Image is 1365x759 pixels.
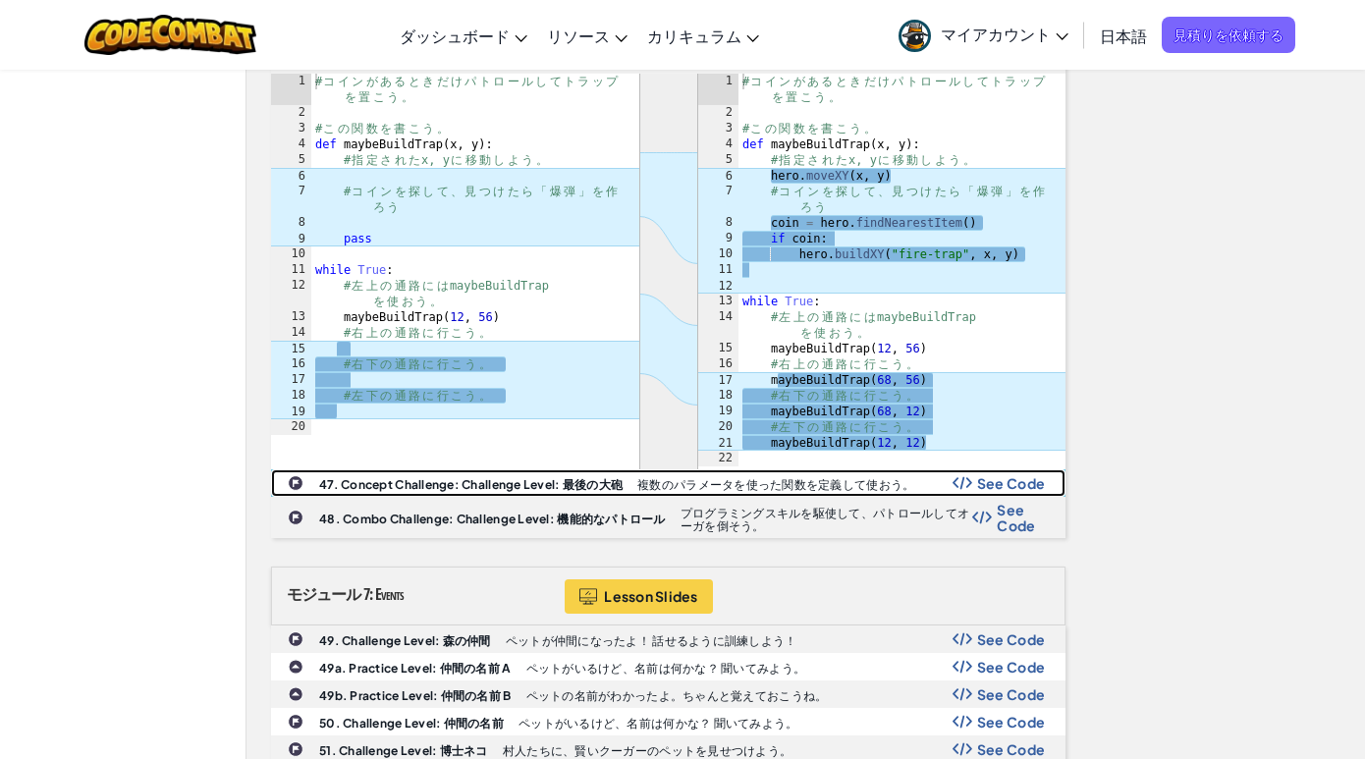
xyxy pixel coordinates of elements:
[319,512,666,526] b: 48. Combo Challenge: Challenge Level: 機能的なパトロール
[698,262,738,278] div: 11
[288,741,303,757] img: IconChallengeLevel.svg
[288,510,303,525] img: IconChallengeLevel.svg
[503,744,792,757] p: 村人たちに、賢いクーガーのペットを見せつけよう。
[271,262,311,278] div: 11
[271,625,1065,653] a: 49. Challenge Level: 森の仲間 ペットが仲間になったよ！ 話せるように訓練しよう！ Show Code Logo See Code
[698,356,738,372] div: 16
[271,469,1065,497] a: 47. Concept Challenge: Challenge Level: 最後の大砲 複数のパラメータを使った関数を定義して使おう。 Show Code Logo See Code
[698,419,738,435] div: 20
[698,435,738,451] div: 21
[271,136,311,152] div: 4
[288,659,303,675] img: IconPracticeLevel.svg
[698,136,738,152] div: 4
[953,476,972,490] img: Show Code Logo
[681,507,973,532] p: プログラミングスキルを駆使して、パトロールしてオーガを倒そう。
[271,341,311,356] div: 15
[271,152,311,168] div: 5
[997,502,1045,533] span: See Code
[698,388,738,404] div: 18
[977,475,1046,491] span: See Code
[604,588,698,604] span: Lesson Slides
[288,686,303,702] img: IconPracticeLevel.svg
[271,231,311,246] div: 9
[698,404,738,419] div: 19
[637,478,914,491] p: 複数のパラメータを使った関数を定義して使おう。
[519,717,797,730] p: ペットがいるけど、名前は何かな？ 聞いてみよう。
[953,715,972,729] img: Show Code Logo
[889,4,1078,66] a: マイアカウント
[271,325,311,341] div: 14
[319,633,491,648] b: 49. Challenge Level: 森の仲間
[698,341,738,356] div: 15
[288,714,303,730] img: IconChallengeLevel.svg
[1100,26,1147,46] span: 日本語
[319,688,512,703] b: 49b. Practice Level: 仲間の名前 B
[537,9,637,62] a: リソース
[977,659,1046,675] span: See Code
[271,419,311,435] div: 20
[271,184,311,215] div: 7
[565,579,713,614] button: Lesson Slides
[271,105,311,121] div: 2
[637,9,769,62] a: カリキュラム
[698,184,738,215] div: 7
[698,372,738,388] div: 17
[271,246,311,262] div: 10
[288,475,303,491] img: IconChallengeLevel.svg
[698,451,738,466] div: 22
[271,168,311,184] div: 6
[271,680,1065,708] a: 49b. Practice Level: 仲間の名前 B ペットの名前がわかったよ。ちゃんと覚えておこうね。 Show Code Logo See Code
[698,309,738,341] div: 14
[363,583,372,605] span: 7:
[698,246,738,262] div: 10
[319,743,488,758] b: 51. Challenge Level: 博士ネコ
[1090,9,1157,62] a: 日本語
[698,278,738,294] div: 12
[271,372,311,388] div: 17
[953,660,972,674] img: Show Code Logo
[287,583,360,605] span: モジュール
[319,716,504,731] b: 50. Challenge Level: 仲間の名前
[698,105,738,121] div: 2
[977,631,1046,647] span: See Code
[1162,17,1295,53] a: 見積りを依頼する
[953,742,972,756] img: Show Code Logo
[506,634,797,647] p: ペットが仲間になったよ！ 話せるように訓練しよう！
[400,26,510,46] span: ダッシュボード
[319,661,512,676] b: 49a. Practice Level: 仲間の名前 A
[972,511,992,524] img: Show Code Logo
[698,74,738,105] div: 1
[941,24,1068,44] span: マイアカウント
[977,686,1046,702] span: See Code
[899,20,931,52] img: avatar
[390,9,537,62] a: ダッシュボード
[526,689,828,702] p: ペットの名前がわかったよ。ちゃんと覚えておこうね。
[271,388,311,404] div: 18
[953,687,972,701] img: Show Code Logo
[526,662,805,675] p: ペットがいるけど、名前は何かな？ 聞いてみよう。
[271,309,311,325] div: 13
[953,632,972,646] img: Show Code Logo
[288,631,303,647] img: IconChallengeLevel.svg
[977,741,1046,757] span: See Code
[271,215,311,231] div: 8
[84,15,256,55] img: CodeCombat logo
[271,74,311,105] div: 1
[547,26,610,46] span: リソース
[271,356,311,372] div: 16
[271,404,311,419] div: 19
[271,46,1065,469] a: 46. Challenge Level: 欲トラップ オーガをおびき寄せて倒すにはぴったりの日だ！ Show Code Logo Hide Code #コインがあるときだけパトロールしてトラップ...
[271,121,311,136] div: 3
[977,714,1046,730] span: See Code
[375,583,404,605] span: Events
[698,231,738,246] div: 9
[271,708,1065,735] a: 50. Challenge Level: 仲間の名前 ペットがいるけど、名前は何かな？ 聞いてみよう。 Show Code Logo See Code
[647,26,741,46] span: カリキュラム
[698,121,738,136] div: 3
[698,152,738,168] div: 5
[271,497,1065,538] a: 48. Combo Challenge: Challenge Level: 機能的なパトロール プログラミングスキルを駆使して、パトロールしてオーガを倒そう。 Show Code Logo Se...
[698,215,738,231] div: 8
